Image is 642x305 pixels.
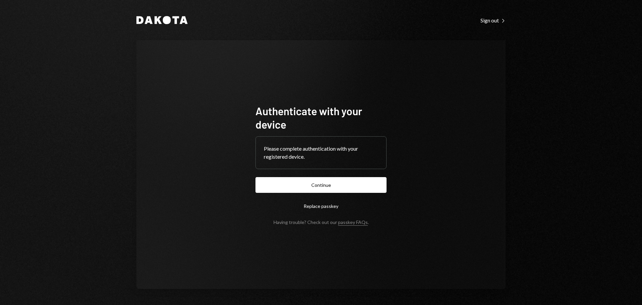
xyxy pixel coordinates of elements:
[264,145,378,161] div: Please complete authentication with your registered device.
[480,16,506,24] a: Sign out
[255,198,387,214] button: Replace passkey
[338,219,368,226] a: passkey FAQs
[255,104,387,131] h1: Authenticate with your device
[480,17,506,24] div: Sign out
[274,219,369,225] div: Having trouble? Check out our .
[255,177,387,193] button: Continue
